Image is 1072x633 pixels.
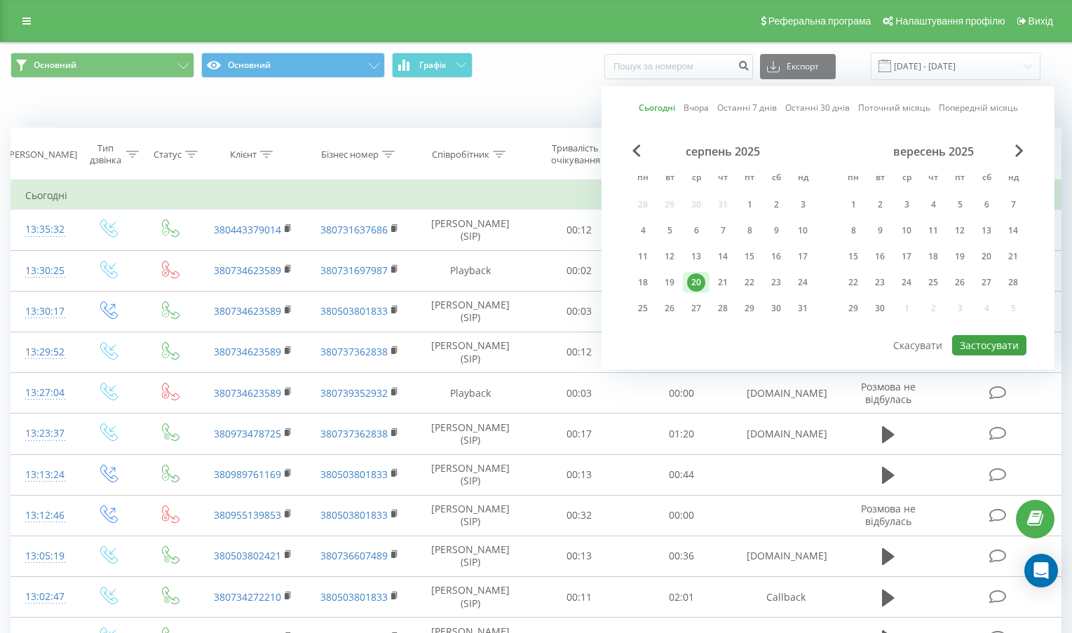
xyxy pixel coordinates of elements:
[920,220,947,241] div: чт 11 вер 2025 р.
[947,220,973,241] div: пт 12 вер 2025 р.
[712,168,733,189] abbr: четвер
[1024,554,1058,587] div: Open Intercom Messenger
[794,196,812,214] div: 3
[869,168,890,189] abbr: вівторок
[604,54,753,79] input: Пошук за номером
[893,194,920,215] div: ср 3 вер 2025 р.
[844,299,862,318] div: 29
[740,299,759,318] div: 29
[897,196,916,214] div: 3
[1000,220,1026,241] div: нд 14 вер 2025 р.
[683,220,710,241] div: ср 6 серп 2025 р.
[710,298,736,319] div: чт 28 серп 2025 р.
[947,194,973,215] div: пт 5 вер 2025 р.
[767,222,785,240] div: 9
[714,247,732,266] div: 14
[844,196,862,214] div: 1
[973,220,1000,241] div: сб 13 вер 2025 р.
[947,246,973,267] div: пт 19 вер 2025 р.
[794,299,812,318] div: 31
[684,101,709,114] a: Вчора
[766,168,787,189] abbr: субота
[660,273,679,292] div: 19
[951,196,969,214] div: 5
[320,264,388,277] a: 380731697987
[949,168,970,189] abbr: п’ятниця
[656,246,683,267] div: вт 12 серп 2025 р.
[767,247,785,266] div: 16
[736,194,763,215] div: пт 1 серп 2025 р.
[977,273,996,292] div: 27
[739,168,760,189] abbr: п’ятниця
[528,414,630,454] td: 00:17
[25,543,62,570] div: 13:05:19
[413,414,528,454] td: [PERSON_NAME] (SIP)
[1004,247,1022,266] div: 21
[840,220,867,241] div: пн 8 вер 2025 р.
[871,196,889,214] div: 2
[320,468,388,481] a: 380503801833
[528,250,630,291] td: 00:02
[952,335,1026,355] button: Застосувати
[214,508,281,522] a: 380955139853
[528,577,630,618] td: 00:11
[886,335,950,355] button: Скасувати
[320,386,388,400] a: 380739352932
[154,149,182,161] div: Статус
[630,272,656,293] div: пн 18 серп 2025 р.
[656,298,683,319] div: вт 26 серп 2025 р.
[413,577,528,618] td: [PERSON_NAME] (SIP)
[947,272,973,293] div: пт 26 вер 2025 р.
[740,222,759,240] div: 8
[763,246,789,267] div: сб 16 серп 2025 р.
[630,577,733,618] td: 02:01
[320,345,388,358] a: 380737362838
[25,420,62,447] div: 13:23:37
[794,222,812,240] div: 10
[528,291,630,332] td: 00:03
[896,168,917,189] abbr: середа
[920,246,947,267] div: чт 18 вер 2025 р.
[683,272,710,293] div: ср 20 серп 2025 р.
[541,142,611,166] div: Тривалість очікування
[736,220,763,241] div: пт 8 серп 2025 р.
[639,101,675,114] a: Сьогодні
[867,298,893,319] div: вт 30 вер 2025 р.
[840,194,867,215] div: пн 1 вер 2025 р.
[840,298,867,319] div: пн 29 вер 2025 р.
[767,196,785,214] div: 2
[785,101,850,114] a: Останні 30 днів
[89,142,123,166] div: Тип дзвінка
[897,273,916,292] div: 24
[320,549,388,562] a: 380736607489
[733,414,839,454] td: [DOMAIN_NAME]
[630,220,656,241] div: пн 4 серп 2025 р.
[840,272,867,293] div: пн 22 вер 2025 р.
[843,168,864,189] abbr: понеділок
[973,272,1000,293] div: сб 27 вер 2025 р.
[660,299,679,318] div: 26
[634,273,652,292] div: 18
[528,454,630,495] td: 00:13
[861,380,916,406] span: Розмова не відбулась
[710,220,736,241] div: чт 7 серп 2025 р.
[871,273,889,292] div: 23
[320,223,388,236] a: 380731637686
[25,583,62,611] div: 13:02:47
[794,273,812,292] div: 24
[924,273,942,292] div: 25
[844,247,862,266] div: 15
[630,246,656,267] div: пн 11 серп 2025 р.
[867,220,893,241] div: вт 9 вер 2025 р.
[871,247,889,266] div: 16
[763,220,789,241] div: сб 9 серп 2025 р.
[976,168,997,189] abbr: субота
[413,373,528,414] td: Playback
[528,210,630,250] td: 00:12
[789,194,816,215] div: нд 3 серп 2025 р.
[717,101,777,114] a: Останні 7 днів
[951,222,969,240] div: 12
[34,60,76,71] span: Основний
[792,168,813,189] abbr: неділя
[1029,15,1053,27] span: Вихід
